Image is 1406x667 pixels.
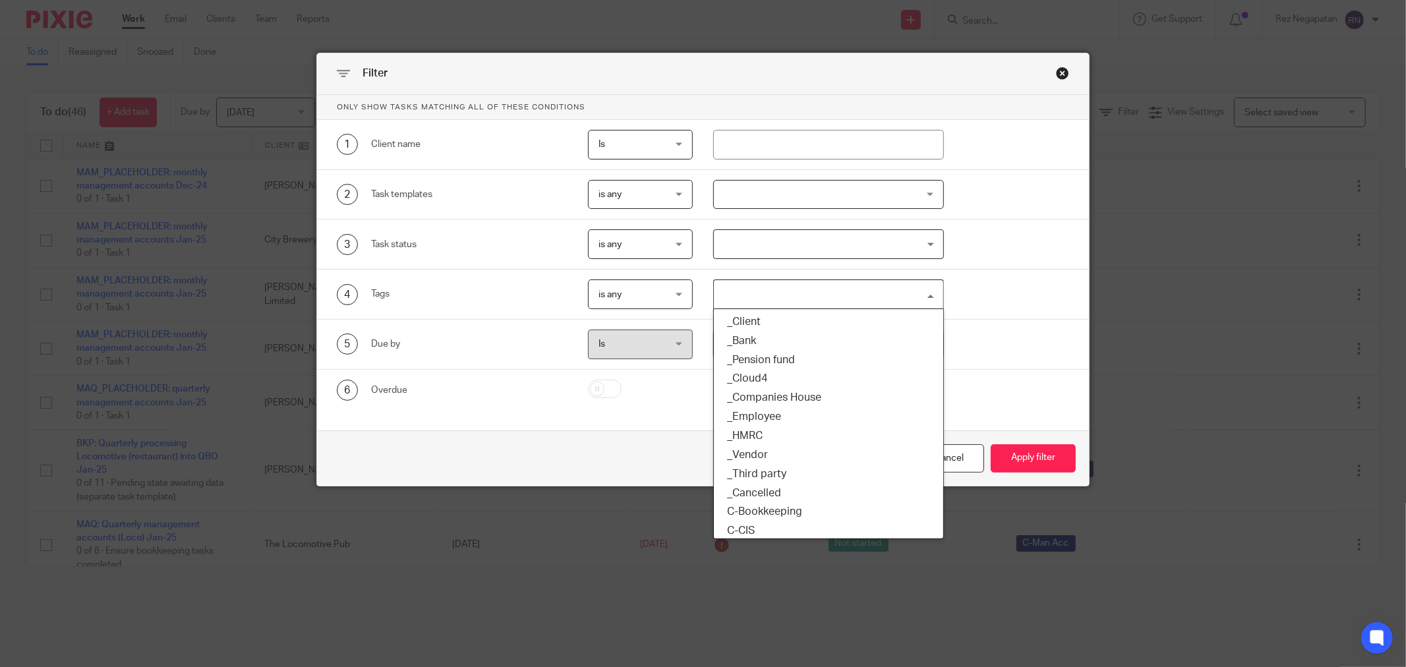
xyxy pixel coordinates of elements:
span: Filter [363,68,388,78]
div: 2 [337,184,358,205]
div: 4 [337,284,358,305]
div: Task status [371,238,568,251]
li: C-CIS [714,521,943,540]
div: Task templates [371,188,568,201]
li: _Cloud4 [714,369,943,388]
li: _Employee [714,407,943,426]
div: 6 [337,380,358,401]
div: 3 [337,234,358,255]
div: Tags [371,287,568,301]
li: _Cancelled [714,484,943,503]
li: _Third party [714,465,943,484]
li: _Client [714,312,943,332]
span: Is [599,140,605,149]
div: Close this dialog window [1056,67,1069,80]
button: Apply filter [991,444,1076,473]
span: is any [599,190,622,199]
div: Overdue [371,384,568,397]
span: is any [599,290,622,299]
div: Client name [371,138,568,151]
div: Search for option [713,279,944,309]
li: _Pension fund [714,351,943,370]
li: _Vendor [714,446,943,465]
input: Search for option [715,283,936,306]
li: _Bank [714,332,943,351]
div: 5 [337,333,358,355]
div: Search for option [713,229,944,259]
li: _Companies House [714,388,943,407]
div: Close this dialog window [914,444,984,473]
li: _HMRC [714,426,943,446]
li: C-Bookkeeping [714,502,943,521]
div: Due by [371,337,568,351]
div: 1 [337,134,358,155]
input: Search for option [715,233,936,256]
span: is any [599,240,622,249]
span: Is [599,339,605,349]
p: Only show tasks matching all of these conditions [317,95,1089,120]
